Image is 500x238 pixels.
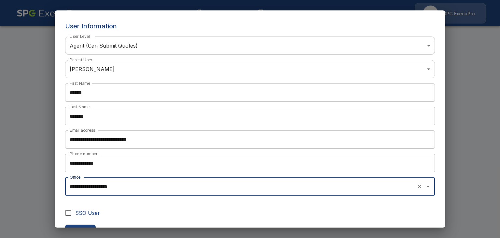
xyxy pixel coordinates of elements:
[424,182,433,191] button: Open
[70,151,98,156] label: Phone number
[75,209,100,217] span: SSO User
[70,174,80,180] label: Office
[70,127,95,133] label: Email address
[65,225,96,237] button: Add User
[65,60,435,78] div: [PERSON_NAME]
[70,34,90,39] label: User Level
[65,37,435,55] div: Agent (Can Submit Quotes)
[70,81,90,86] label: First Name
[415,182,424,191] button: Clear
[65,21,435,31] h6: User Information
[70,104,90,110] label: Last Name
[70,57,92,63] label: Parent User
